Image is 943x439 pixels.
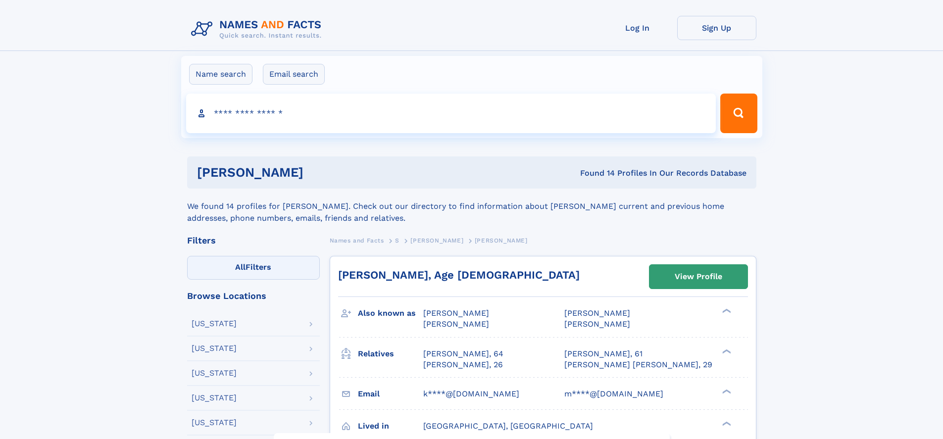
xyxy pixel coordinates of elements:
h3: Relatives [358,345,423,362]
a: Sign Up [677,16,756,40]
div: [US_STATE] [192,369,237,377]
label: Filters [187,256,320,280]
img: Logo Names and Facts [187,16,330,43]
span: All [235,262,246,272]
h3: Also known as [358,305,423,322]
span: S [395,237,399,244]
a: S [395,234,399,246]
div: We found 14 profiles for [PERSON_NAME]. Check out our directory to find information about [PERSON... [187,189,756,224]
a: [PERSON_NAME] [410,234,463,246]
span: [GEOGRAPHIC_DATA], [GEOGRAPHIC_DATA] [423,421,593,431]
div: [US_STATE] [192,394,237,402]
button: Search Button [720,94,757,133]
span: [PERSON_NAME] [423,319,489,329]
h3: Lived in [358,418,423,435]
div: [US_STATE] [192,320,237,328]
label: Email search [263,64,325,85]
input: search input [186,94,716,133]
span: [PERSON_NAME] [475,237,528,244]
div: [US_STATE] [192,419,237,427]
span: [PERSON_NAME] [564,308,630,318]
div: ❯ [720,348,732,354]
div: ❯ [720,308,732,314]
span: [PERSON_NAME] [410,237,463,244]
a: View Profile [649,265,747,289]
div: View Profile [675,265,722,288]
div: ❯ [720,388,732,394]
a: [PERSON_NAME], 26 [423,359,503,370]
div: Browse Locations [187,292,320,300]
a: Log In [598,16,677,40]
span: [PERSON_NAME] [423,308,489,318]
h1: [PERSON_NAME] [197,166,442,179]
a: [PERSON_NAME], Age [DEMOGRAPHIC_DATA] [338,269,580,281]
h3: Email [358,386,423,402]
a: [PERSON_NAME] [PERSON_NAME], 29 [564,359,712,370]
div: Filters [187,236,320,245]
div: [US_STATE] [192,344,237,352]
a: [PERSON_NAME], 64 [423,348,503,359]
label: Name search [189,64,252,85]
div: ❯ [720,420,732,427]
div: Found 14 Profiles In Our Records Database [442,168,746,179]
a: [PERSON_NAME], 61 [564,348,643,359]
a: Names and Facts [330,234,384,246]
span: [PERSON_NAME] [564,319,630,329]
